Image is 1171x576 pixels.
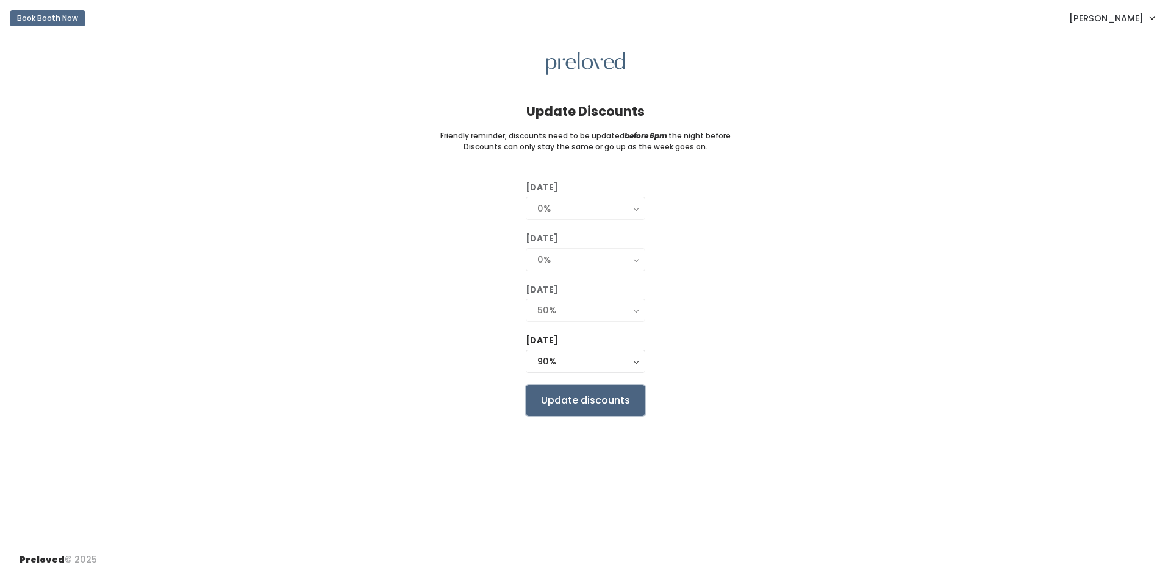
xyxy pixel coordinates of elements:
[526,350,645,373] button: 90%
[1057,5,1166,31] a: [PERSON_NAME]
[10,10,85,26] button: Book Booth Now
[526,283,558,296] label: [DATE]
[546,52,625,76] img: preloved logo
[20,553,65,566] span: Preloved
[440,130,731,141] small: Friendly reminder, discounts need to be updated the night before
[1069,12,1144,25] span: [PERSON_NAME]
[20,544,97,566] div: © 2025
[625,130,667,141] i: before 6pm
[526,232,558,245] label: [DATE]
[10,5,85,32] a: Book Booth Now
[464,141,707,152] small: Discounts can only stay the same or go up as the week goes on.
[537,253,634,266] div: 0%
[526,248,645,271] button: 0%
[537,202,634,215] div: 0%
[526,104,645,118] h4: Update Discounts
[537,355,634,368] div: 90%
[526,181,558,194] label: [DATE]
[526,197,645,220] button: 0%
[526,299,645,322] button: 50%
[526,385,645,416] input: Update discounts
[526,334,558,347] label: [DATE]
[537,304,634,317] div: 50%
